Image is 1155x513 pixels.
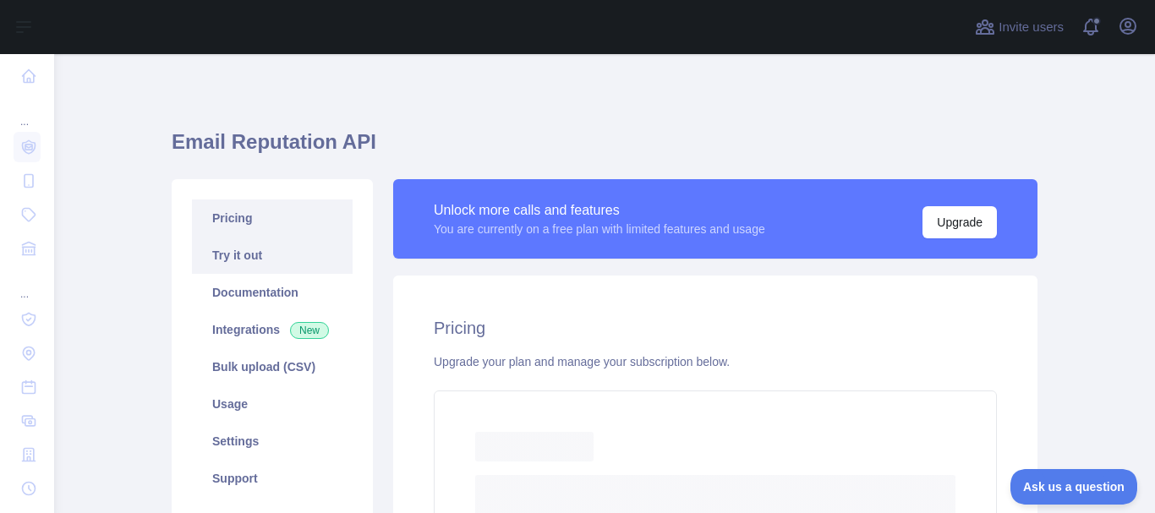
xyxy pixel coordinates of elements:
[192,237,353,274] a: Try it out
[192,348,353,385] a: Bulk upload (CSV)
[434,221,765,237] div: You are currently on a free plan with limited features and usage
[14,267,41,301] div: ...
[1010,469,1138,505] iframe: Toggle Customer Support
[172,128,1037,169] h1: Email Reputation API
[434,353,997,370] div: Upgrade your plan and manage your subscription below.
[192,199,353,237] a: Pricing
[434,316,997,340] h2: Pricing
[972,14,1067,41] button: Invite users
[434,200,765,221] div: Unlock more calls and features
[922,206,997,238] button: Upgrade
[192,385,353,423] a: Usage
[999,18,1064,37] span: Invite users
[290,322,329,339] span: New
[192,274,353,311] a: Documentation
[14,95,41,128] div: ...
[192,311,353,348] a: Integrations New
[192,460,353,497] a: Support
[192,423,353,460] a: Settings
